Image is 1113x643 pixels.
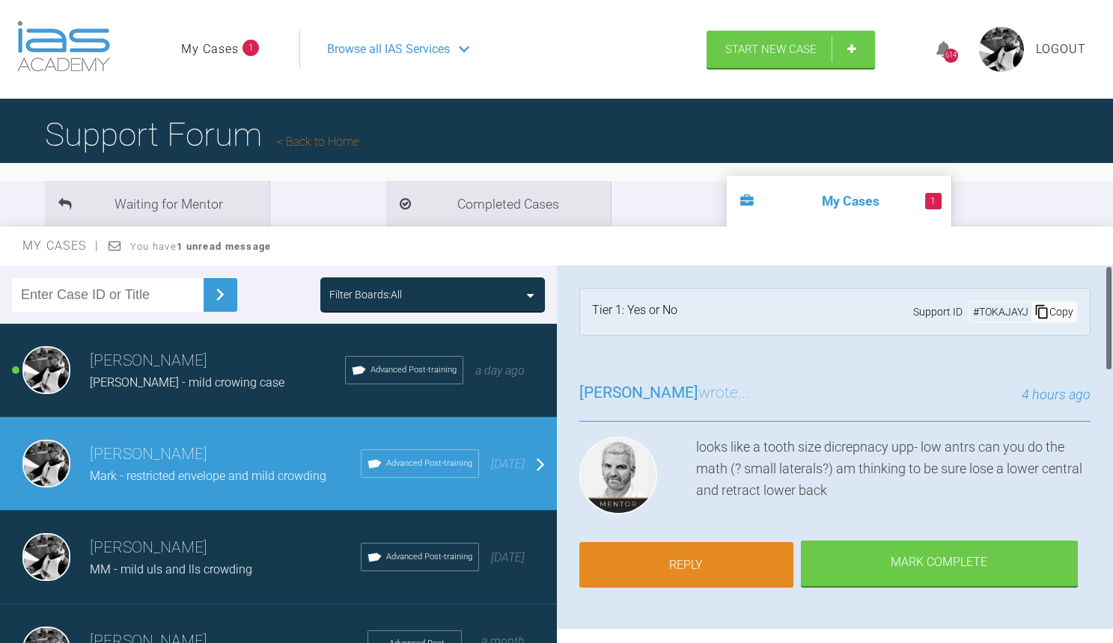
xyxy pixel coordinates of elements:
strong: 1 unread message [177,241,271,252]
a: My Cases [181,40,239,59]
div: Copy [1031,302,1076,321]
li: Completed Cases [386,181,611,227]
span: Mark - restricted envelope and mild crowding [90,469,326,483]
span: Advanced Post-training [386,550,472,564]
img: Ross Hobson [579,437,657,514]
h1: Support Forum [45,108,359,161]
span: Advanced Post-training [386,457,472,470]
h3: [PERSON_NAME] [90,348,345,374]
span: You have [130,241,272,252]
a: Logout [1036,40,1086,59]
span: 1 [243,40,259,56]
a: Start New Case [707,31,875,68]
img: David Birkin [22,440,70,487]
span: [PERSON_NAME] [579,384,698,402]
li: My Cases [727,176,951,227]
h3: [PERSON_NAME] [90,535,361,561]
div: Filter Boards: All [329,286,402,303]
span: 4 hours ago [1022,387,1091,402]
span: Advanced Post-training [371,363,457,377]
img: profile.png [979,27,1024,72]
span: [DATE] [491,550,525,564]
a: Back to Home [277,135,359,149]
h3: [PERSON_NAME] [90,442,361,467]
span: [PERSON_NAME] - mild crowing case [90,375,284,390]
span: [DATE] [491,457,525,471]
h3: wrote... [579,381,749,406]
li: Waiting for Mentor [45,181,269,227]
span: 1 [925,193,942,209]
span: Start New Case [725,43,817,56]
a: Reply [579,542,793,588]
span: Support ID [913,304,963,320]
span: My Cases [22,239,100,253]
img: David Birkin [22,533,70,581]
span: a day ago [475,363,525,378]
div: Mark Complete [801,541,1078,587]
span: Browse all IAS Services [327,40,450,59]
div: Tier 1: Yes or No [592,301,677,323]
img: chevronRight.28bd32b0.svg [208,283,232,307]
img: David Birkin [22,346,70,394]
div: # TOKAJAYJ [970,304,1031,320]
div: looks like a tooth size dicrepnacy upp- low antrs can you do the math (? small laterals?) am thin... [696,437,1091,520]
img: logo-light.3e3ef733.png [17,21,110,72]
div: 614 [944,49,958,63]
span: MM - mild uls and lls crowding [90,562,252,576]
input: Enter Case ID or Title [12,278,204,312]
